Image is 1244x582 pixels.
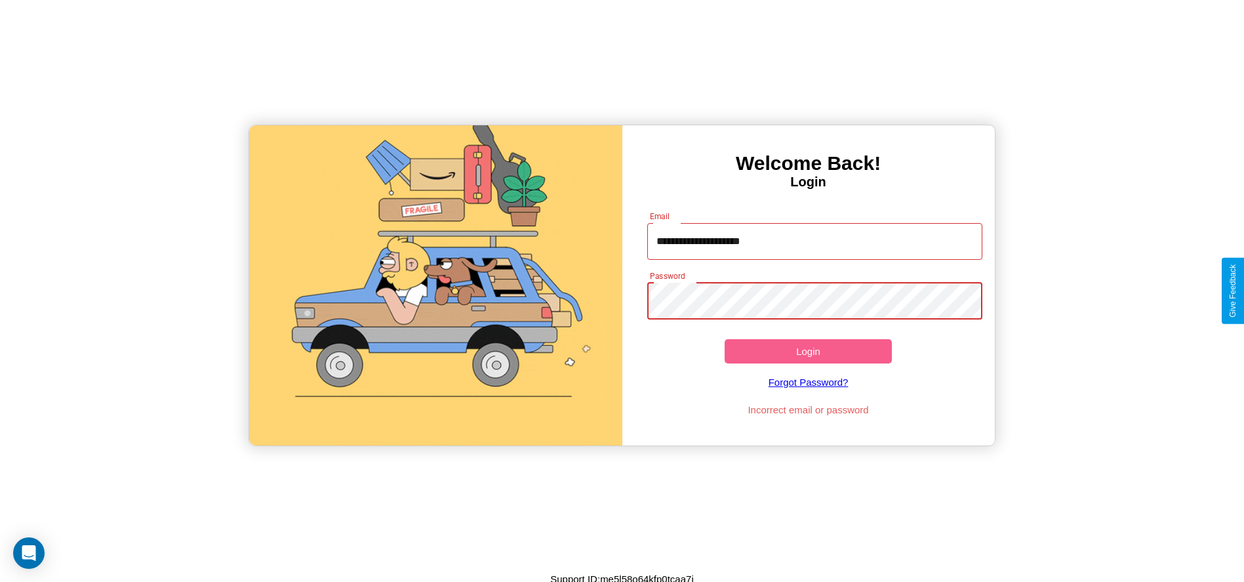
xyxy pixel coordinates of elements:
label: Email [650,211,670,222]
p: Incorrect email or password [641,401,976,419]
img: gif [249,125,622,446]
a: Forgot Password? [641,364,976,401]
button: Login [725,339,893,364]
div: Give Feedback [1228,264,1237,318]
h4: Login [622,175,995,190]
h3: Welcome Back! [622,152,995,175]
label: Password [650,270,685,281]
div: Open Intercom Messenger [13,537,45,569]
